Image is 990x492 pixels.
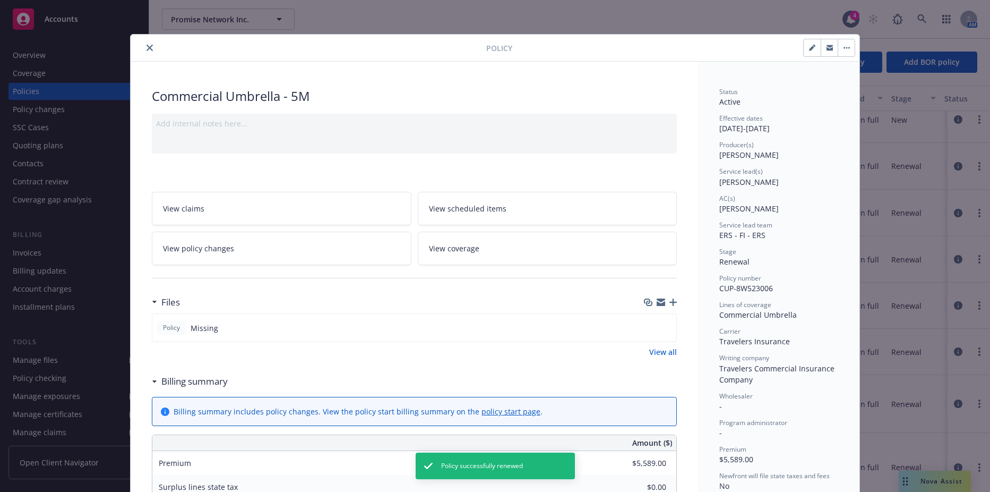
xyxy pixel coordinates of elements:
[632,437,672,448] span: Amount ($)
[719,336,790,346] span: Travelers Insurance
[719,167,763,176] span: Service lead(s)
[143,41,156,54] button: close
[719,203,779,214] span: [PERSON_NAME]
[719,454,753,464] span: $5,589.00
[418,192,677,225] a: View scheduled items
[719,481,729,491] span: No
[719,363,837,385] span: Travelers Commercial Insurance Company
[649,346,677,358] a: View all
[719,194,735,203] span: AC(s)
[719,309,838,320] div: Commercial Umbrella
[429,203,506,214] span: View scheduled items
[481,406,540,417] a: policy start page
[152,192,411,225] a: View claims
[719,177,779,187] span: [PERSON_NAME]
[486,43,512,54] span: Policy
[719,392,753,401] span: Wholesaler
[152,87,677,105] div: Commercial Umbrella - 5M
[719,300,771,309] span: Lines of coverage
[441,461,523,471] span: Policy successfully renewed
[719,471,830,480] span: Newfront will file state taxes and fees
[152,375,228,388] div: Billing summary
[161,323,182,333] span: Policy
[174,406,543,417] div: Billing summary includes policy changes. View the policy start billing summary on the .
[161,375,228,388] h3: Billing summary
[719,401,722,411] span: -
[719,418,787,427] span: Program administrator
[719,257,750,267] span: Renewal
[719,274,761,283] span: Policy number
[604,455,673,471] input: 0.00
[719,87,738,96] span: Status
[156,118,673,129] div: Add internal notes here...
[719,114,763,123] span: Effective dates
[719,97,741,107] span: Active
[719,230,765,240] span: ERS - FI - ERS
[719,445,746,454] span: Premium
[163,203,204,214] span: View claims
[161,295,180,309] h3: Files
[152,232,411,265] a: View policy changes
[152,295,180,309] div: Files
[159,482,238,492] span: Surplus lines state tax
[719,220,772,230] span: Service lead team
[719,327,741,336] span: Carrier
[163,243,234,254] span: View policy changes
[719,283,773,293] span: CUP-8W523006
[719,150,779,160] span: [PERSON_NAME]
[719,114,838,134] div: [DATE] - [DATE]
[719,247,736,256] span: Stage
[159,458,191,468] span: Premium
[191,323,218,334] span: Missing
[429,243,479,254] span: View coverage
[418,232,677,265] a: View coverage
[719,140,754,149] span: Producer(s)
[719,353,769,362] span: Writing company
[719,428,722,438] span: -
